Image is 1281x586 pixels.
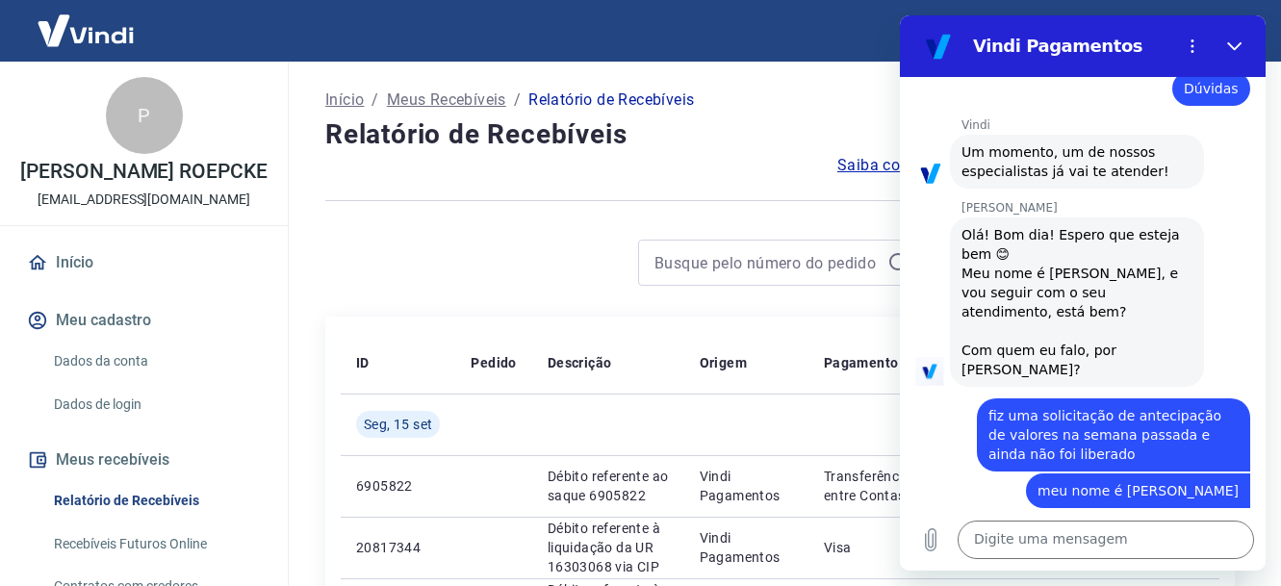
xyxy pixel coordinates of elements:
p: Vindi Pagamentos [700,467,793,505]
p: ID [356,353,370,372]
p: Transferência entre Contas [824,467,923,505]
p: / [514,89,521,112]
p: Origem [700,353,747,372]
p: Relatório de Recebíveis [528,89,694,112]
iframe: Janela de mensagens [900,15,1266,571]
p: Débito referente à liquidação da UR 16303068 via CIP [548,519,669,576]
p: / [371,89,378,112]
p: Pagamento [824,353,899,372]
p: Descrição [548,353,612,372]
a: Início [23,242,265,284]
p: [EMAIL_ADDRESS][DOMAIN_NAME] [38,190,250,210]
p: [PERSON_NAME] ROEPCKE [20,162,268,182]
p: Vindi Pagamentos [700,528,793,567]
p: Visa [824,538,923,557]
h4: Relatório de Recebíveis [325,115,1235,154]
a: Dados de login [46,385,265,424]
input: Busque pelo número do pedido [654,248,880,277]
button: Meu cadastro [23,299,265,342]
p: Débito referente ao saque 6905822 [548,467,669,505]
a: Início [325,89,364,112]
span: Seg, 15 set [364,415,432,434]
div: P [106,77,183,154]
a: Recebíveis Futuros Online [46,524,265,564]
a: Saiba como funciona a programação dos recebimentos [837,154,1235,177]
button: Meus recebíveis [23,439,265,481]
img: Vindi [23,1,148,60]
a: Relatório de Recebíveis [46,481,265,521]
button: Sair [1189,13,1258,49]
p: 20817344 [356,538,440,557]
a: Meus Recebíveis [387,89,506,112]
p: Pedido [471,353,516,372]
p: 6905822 [356,476,440,496]
a: Dados da conta [46,342,265,381]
